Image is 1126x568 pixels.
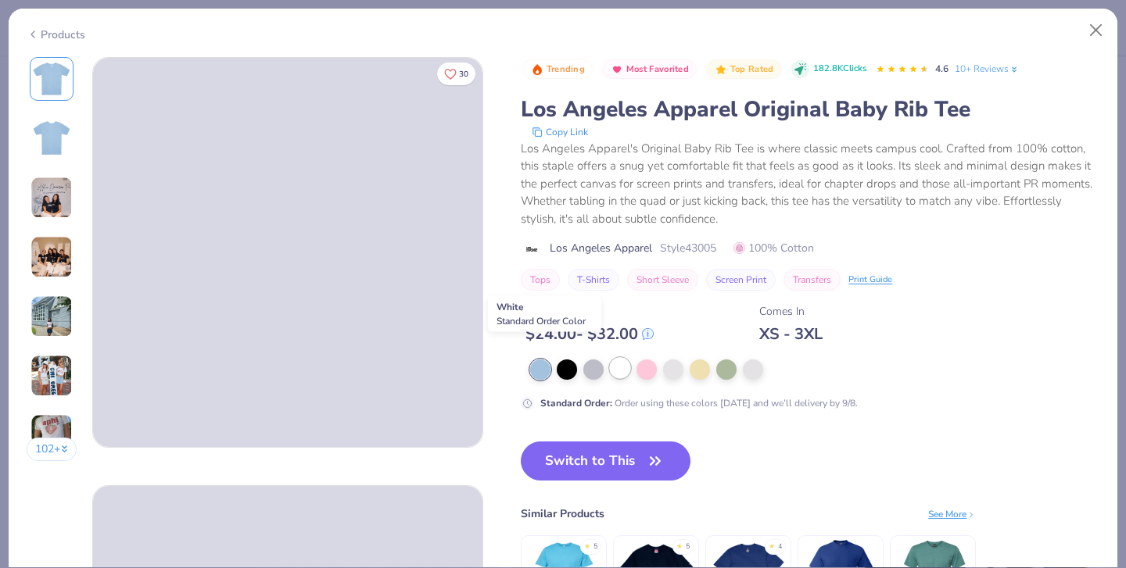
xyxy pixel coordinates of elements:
[848,273,892,287] div: Print Guide
[33,120,70,157] img: Back
[706,269,776,291] button: Screen Print
[550,240,652,256] span: Los Angeles Apparel
[715,63,727,76] img: Top Rated sort
[759,324,823,344] div: XS - 3XL
[706,59,781,80] button: Badge Button
[437,63,475,85] button: Like
[525,324,654,344] div: $ 24.00 - $ 32.00
[521,140,1099,228] div: Los Angeles Apparel's Original Baby Rib Tee is where classic meets campus cool. Crafted from 100%...
[522,59,593,80] button: Badge Button
[730,65,774,73] span: Top Rated
[733,240,814,256] span: 100% Cotton
[497,315,586,327] span: Standard Order Color
[30,414,73,456] img: User generated content
[626,65,689,73] span: Most Favorited
[527,124,593,140] button: copy to clipboard
[531,63,543,76] img: Trending sort
[584,541,590,548] div: ★
[521,243,542,255] img: brand logo
[521,95,1099,124] div: Los Angeles Apparel Original Baby Rib Tee
[627,269,698,291] button: Short Sleeve
[459,70,468,78] span: 30
[686,541,690,552] div: 5
[540,396,858,410] div: Order using these colors [DATE] and we’ll delivery by 9/8.
[30,177,73,219] img: User generated content
[521,441,690,480] button: Switch to This
[568,269,619,291] button: T-Shirts
[30,295,73,338] img: User generated content
[547,65,585,73] span: Trending
[521,505,604,522] div: Similar Products
[955,62,1020,76] a: 10+ Reviews
[30,236,73,278] img: User generated content
[611,63,623,76] img: Most Favorited sort
[602,59,697,80] button: Badge Button
[759,303,823,320] div: Comes In
[778,541,782,552] div: 4
[660,240,716,256] span: Style 43005
[593,541,597,552] div: 5
[876,57,929,82] div: 4.6 Stars
[928,507,976,521] div: See More
[813,63,866,76] span: 182.8K Clicks
[540,397,612,409] strong: Standard Order :
[27,27,85,43] div: Products
[769,541,775,548] div: ★
[1081,16,1111,45] button: Close
[935,63,948,75] span: 4.6
[521,269,560,291] button: Tops
[784,269,841,291] button: Transfers
[488,296,601,332] div: White
[676,541,683,548] div: ★
[27,438,77,461] button: 102+
[33,60,70,98] img: Front
[30,355,73,397] img: User generated content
